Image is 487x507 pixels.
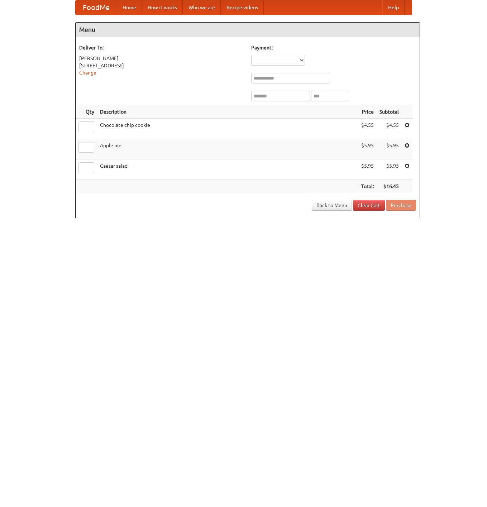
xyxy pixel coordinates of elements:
[221,0,264,15] a: Recipe videos
[97,159,358,180] td: Caesar salad
[79,70,96,76] a: Change
[76,23,420,37] h4: Menu
[117,0,142,15] a: Home
[358,159,377,180] td: $5.95
[183,0,221,15] a: Who we are
[97,105,358,119] th: Description
[76,0,117,15] a: FoodMe
[251,44,416,51] h5: Payment:
[358,105,377,119] th: Price
[358,119,377,139] td: $4.55
[377,139,402,159] td: $5.95
[97,119,358,139] td: Chocolate chip cookie
[377,159,402,180] td: $5.95
[97,139,358,159] td: Apple pie
[79,55,244,62] div: [PERSON_NAME]
[353,200,385,211] a: Clear Cart
[358,139,377,159] td: $5.95
[377,105,402,119] th: Subtotal
[76,105,97,119] th: Qty
[358,180,377,193] th: Total:
[79,44,244,51] h5: Deliver To:
[377,119,402,139] td: $4.55
[142,0,183,15] a: How it works
[377,180,402,193] th: $16.45
[382,0,405,15] a: Help
[386,200,416,211] button: Purchase
[79,62,244,69] div: [STREET_ADDRESS]
[312,200,352,211] a: Back to Menu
